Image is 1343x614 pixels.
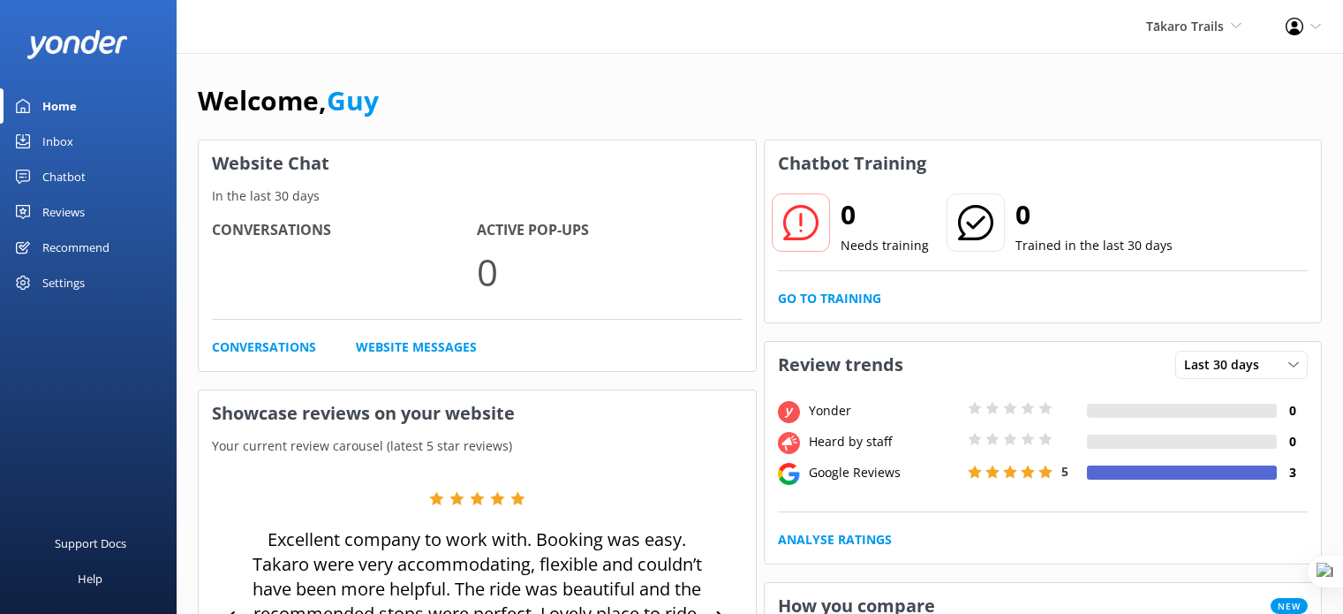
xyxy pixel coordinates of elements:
[477,219,742,242] h4: Active Pop-ups
[42,88,77,124] div: Home
[765,342,917,388] h3: Review trends
[1146,18,1224,34] span: Tākaro Trails
[356,337,477,357] a: Website Messages
[42,194,85,230] div: Reviews
[778,530,892,550] a: Analyse Ratings
[1061,463,1068,480] span: 5
[477,242,742,301] p: 0
[1015,193,1173,236] h2: 0
[42,124,73,159] div: Inbox
[778,289,881,308] a: Go to Training
[42,159,86,194] div: Chatbot
[78,561,102,596] div: Help
[804,401,963,421] div: Yonder
[1184,355,1270,375] span: Last 30 days
[804,463,963,482] div: Google Reviews
[199,186,756,206] p: In the last 30 days
[42,265,85,300] div: Settings
[199,436,756,456] p: Your current review carousel (latest 5 star reviews)
[327,82,379,118] a: Guy
[841,236,929,255] p: Needs training
[198,80,379,122] h1: Welcome,
[765,140,939,186] h3: Chatbot Training
[212,219,477,242] h4: Conversations
[42,230,109,265] div: Recommend
[1015,236,1173,255] p: Trained in the last 30 days
[804,432,963,451] div: Heard by staff
[212,337,316,357] a: Conversations
[55,526,126,561] div: Support Docs
[199,390,756,436] h3: Showcase reviews on your website
[26,30,128,59] img: yonder-white-logo.png
[1277,432,1308,451] h4: 0
[841,193,929,236] h2: 0
[1271,598,1308,614] span: New
[1277,401,1308,421] h4: 0
[1277,463,1308,482] h4: 3
[199,140,756,186] h3: Website Chat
